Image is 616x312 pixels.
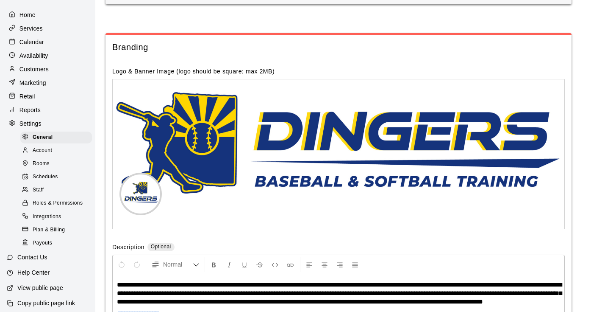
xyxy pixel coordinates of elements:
a: Payouts [20,236,95,250]
span: Staff [33,186,44,194]
button: Justify Align [348,257,362,272]
button: Right Align [333,257,347,272]
p: Availability [19,51,48,60]
p: Services [19,24,43,33]
a: Reports [7,104,89,116]
span: Normal [163,260,193,269]
button: Format Underline [237,257,252,272]
span: Payouts [33,239,52,247]
button: Insert Code [268,257,282,272]
div: Integrations [20,211,92,223]
a: Retail [7,90,89,103]
div: Roles & Permissions [20,197,92,209]
a: Roles & Permissions [20,197,95,210]
button: Formatting Options [148,257,203,272]
span: Rooms [33,160,50,168]
div: Schedules [20,171,92,183]
a: Availability [7,49,89,62]
button: Undo [114,257,129,272]
a: Staff [20,184,95,197]
label: Logo & Banner Image (logo should be square; max 2MB) [112,68,275,75]
a: Customers [7,63,89,76]
button: Center Align [317,257,332,272]
button: Format Bold [207,257,221,272]
span: Schedules [33,173,58,181]
div: Account [20,145,92,157]
label: Description [112,243,144,253]
div: Rooms [20,158,92,170]
span: Integrations [33,213,61,221]
span: General [33,133,53,142]
button: Left Align [302,257,316,272]
a: Home [7,8,89,21]
p: Help Center [17,268,50,277]
a: Calendar [7,36,89,48]
p: Settings [19,119,42,128]
div: Staff [20,184,92,196]
p: Home [19,11,36,19]
p: Marketing [19,79,46,87]
span: Plan & Billing [33,226,65,234]
button: Insert Link [283,257,297,272]
a: Account [20,144,95,157]
div: General [20,132,92,143]
span: Branding [112,42,565,53]
a: Marketing [7,76,89,89]
a: Integrations [20,210,95,223]
button: Format Strikethrough [253,257,267,272]
p: Customers [19,65,49,73]
a: Rooms [20,157,95,171]
p: Copy public page link [17,299,75,307]
p: View public page [17,284,63,292]
a: General [20,131,95,144]
button: Format Italics [222,257,236,272]
a: Plan & Billing [20,223,95,236]
span: Optional [151,244,171,250]
div: Plan & Billing [20,224,92,236]
p: Contact Us [17,253,47,261]
p: Calendar [19,38,44,46]
p: Reports [19,106,41,114]
a: Schedules [20,171,95,184]
button: Redo [130,257,144,272]
span: Roles & Permissions [33,199,83,208]
div: Payouts [20,237,92,249]
span: Account [33,146,52,155]
a: Settings [7,117,89,130]
a: Services [7,22,89,35]
p: Retail [19,92,35,101]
